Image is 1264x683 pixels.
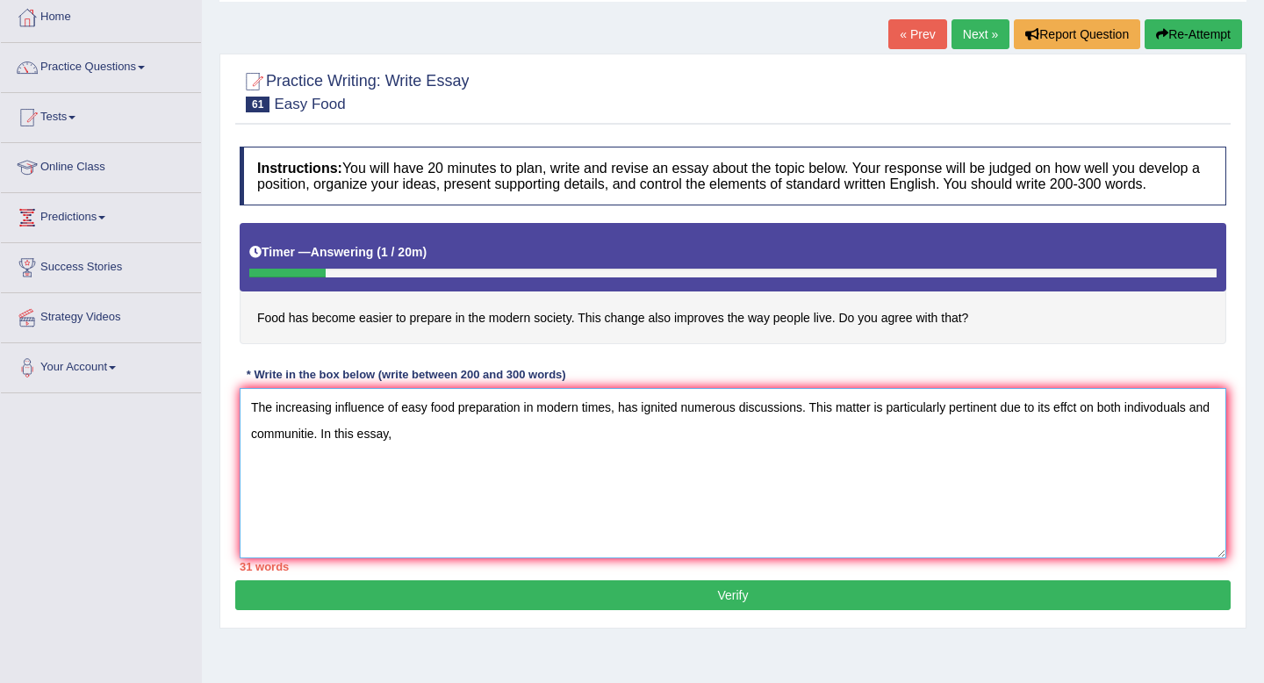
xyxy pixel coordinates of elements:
[235,580,1231,610] button: Verify
[1,243,201,287] a: Success Stories
[1,193,201,237] a: Predictions
[377,245,381,259] b: (
[240,147,1226,205] h4: You will have 20 minutes to plan, write and revise an essay about the topic below. Your response ...
[1,293,201,337] a: Strategy Videos
[1145,19,1242,49] button: Re-Attempt
[246,97,269,112] span: 61
[1,343,201,387] a: Your Account
[1,143,201,187] a: Online Class
[240,558,1226,575] div: 31 words
[274,96,345,112] small: Easy Food
[257,161,342,176] b: Instructions:
[1,93,201,137] a: Tests
[381,245,422,259] b: 1 / 20m
[240,68,469,112] h2: Practice Writing: Write Essay
[952,19,1009,49] a: Next »
[888,19,946,49] a: « Prev
[311,245,374,259] b: Answering
[422,245,427,259] b: )
[1014,19,1140,49] button: Report Question
[249,246,427,259] h5: Timer —
[1,43,201,87] a: Practice Questions
[240,366,572,383] div: * Write in the box below (write between 200 and 300 words)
